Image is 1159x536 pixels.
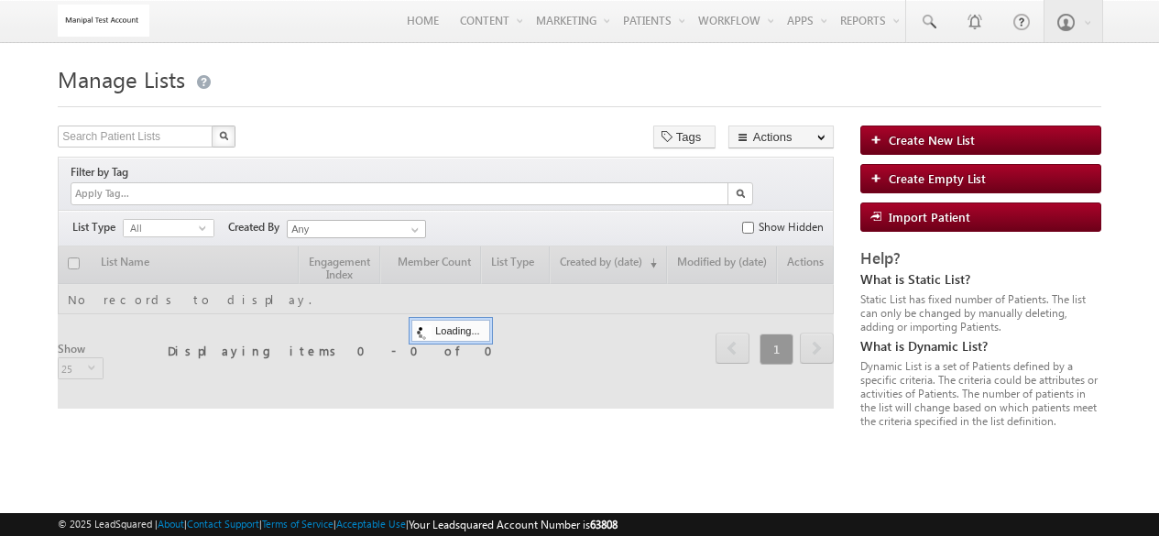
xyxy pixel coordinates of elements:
img: add_icon.png [870,134,889,145]
img: add_icon.png [870,172,889,183]
label: Show Hidden [759,219,824,235]
button: Actions [728,126,834,148]
div: Dynamic List is a set of Patients defined by a specific criteria. The criteria could be attribute... [860,359,1101,428]
div: Filter by Tag [71,162,135,182]
a: Terms of Service [262,518,333,530]
input: Apply Tag... [73,186,182,202]
img: Search [736,189,745,198]
span: Import Patient [889,209,970,224]
span: List Type [72,219,123,235]
button: Tags [653,126,716,148]
span: Create New List [889,132,975,148]
div: Static List has fixed number of Patients. The list can only be changed by manually deleting, addi... [860,292,1101,334]
a: Import Patient [860,202,1101,232]
div: Loading... [411,320,489,342]
div: What is Dynamic List? [860,338,1101,355]
span: © 2025 LeadSquared | | | | | [58,516,618,533]
span: Manage Lists [58,64,185,93]
span: Created By [228,219,287,235]
span: 63808 [590,518,618,531]
a: About [158,518,184,530]
div: Help? [860,250,1101,267]
img: Custom Logo [58,5,149,37]
a: Acceptable Use [336,518,406,530]
span: select [199,224,213,232]
img: Search [219,131,228,140]
span: Create Empty List [889,170,986,186]
input: Type to Search [287,220,426,238]
div: What is Static List? [860,271,1101,288]
span: Your Leadsquared Account Number is [409,518,618,531]
img: import_icon.png [870,211,889,222]
a: Contact Support [187,518,259,530]
a: Show All Items [401,221,424,239]
span: All [124,220,199,236]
